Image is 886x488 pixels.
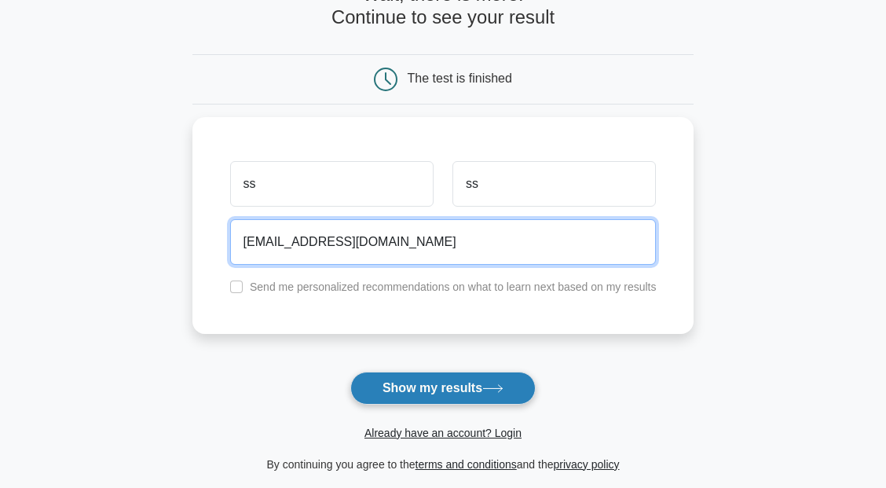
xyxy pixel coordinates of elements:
input: Last name [452,161,656,207]
div: The test is finished [408,72,512,85]
label: Send me personalized recommendations on what to learn next based on my results [250,281,657,293]
a: privacy policy [554,458,620,471]
div: By continuing you agree to the and the [183,455,704,474]
button: Show my results [350,372,536,405]
input: Email [230,219,657,265]
input: First name [230,161,434,207]
a: terms and conditions [416,458,517,471]
a: Already have an account? Login [364,427,522,439]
